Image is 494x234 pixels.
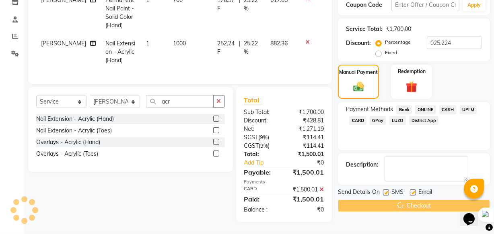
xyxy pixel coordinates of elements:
[238,167,284,177] div: Payable:
[346,39,371,47] div: Discount:
[346,105,393,114] span: Payment Methods
[41,40,86,47] span: [PERSON_NAME]
[238,185,284,194] div: CARD
[36,126,112,135] div: Nail Extension - Acrylic (Toes)
[338,188,380,198] span: Send Details On
[146,40,149,47] span: 1
[238,125,284,133] div: Net:
[284,206,330,214] div: ₹0
[292,159,330,167] div: ₹0
[261,142,268,149] span: 9%
[238,206,284,214] div: Balance :
[389,116,406,125] span: LUZO
[398,68,426,75] label: Redemption
[36,138,100,147] div: Overlays - Acrylic (Hand)
[418,188,432,198] span: Email
[244,39,261,56] span: 25.22 %
[439,105,457,114] span: CASH
[370,116,386,125] span: GPay
[217,39,236,56] span: 252.24 F
[409,116,439,125] span: District App
[402,80,421,94] img: _gift.svg
[244,142,259,149] span: CGST
[238,133,284,142] div: ( )
[391,188,403,198] span: SMS
[270,40,288,47] span: 882.36
[346,25,383,33] div: Service Total:
[239,39,241,56] span: |
[349,116,366,125] span: CARD
[350,81,367,93] img: _cash.svg
[173,40,186,47] span: 1000
[238,108,284,116] div: Sub Total:
[238,142,284,150] div: ( )
[346,161,378,169] div: Description:
[396,105,412,114] span: Bank
[386,25,411,33] div: ₹1,700.00
[238,116,284,125] div: Discount:
[346,1,391,9] div: Coupon Code
[284,185,330,194] div: ₹1,500.01
[105,40,135,64] span: Nail Extension - Acrylic (Hand)
[260,134,268,140] span: 9%
[284,194,330,204] div: ₹1,500.01
[385,39,411,46] label: Percentage
[284,133,330,142] div: ₹114.41
[146,95,214,108] input: Search or Scan
[238,159,292,167] a: Add Tip
[339,69,378,76] label: Manual Payment
[385,49,397,56] label: Fixed
[238,150,284,159] div: Total:
[244,134,259,141] span: SGST
[238,194,284,204] div: Paid:
[284,116,330,125] div: ₹428.81
[460,202,486,226] iframe: chat widget
[244,179,324,185] div: Payments
[284,167,330,177] div: ₹1,500.01
[284,125,330,133] div: ₹1,271.19
[284,142,330,150] div: ₹114.41
[415,105,436,114] span: ONLINE
[284,150,330,159] div: ₹1,500.01
[460,105,477,114] span: UPI M
[36,150,98,158] div: Overlays - Acrylic (Toes)
[284,108,330,116] div: ₹1,700.00
[244,96,263,104] span: Total
[36,115,114,123] div: Nail Extension - Acrylic (Hand)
